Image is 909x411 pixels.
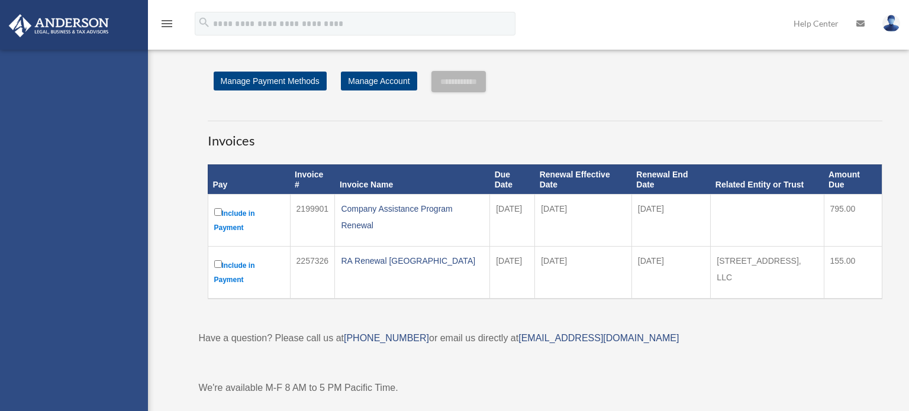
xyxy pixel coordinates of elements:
[824,247,882,299] td: 155.00
[214,258,284,287] label: Include in Payment
[711,164,824,195] th: Related Entity or Trust
[490,164,535,195] th: Due Date
[214,208,222,216] input: Include in Payment
[490,247,535,299] td: [DATE]
[535,247,632,299] td: [DATE]
[535,195,632,247] td: [DATE]
[535,164,632,195] th: Renewal Effective Date
[198,16,211,29] i: search
[711,247,824,299] td: [STREET_ADDRESS], LLC
[882,15,900,32] img: User Pic
[341,253,483,269] div: RA Renewal [GEOGRAPHIC_DATA]
[214,206,284,235] label: Include in Payment
[199,330,891,347] p: Have a question? Please call us at or email us directly at
[160,21,174,31] a: menu
[824,195,882,247] td: 795.00
[341,72,417,90] a: Manage Account
[208,164,290,195] th: Pay
[631,247,711,299] td: [DATE]
[631,164,711,195] th: Renewal End Date
[290,195,335,247] td: 2199901
[290,247,335,299] td: 2257326
[160,17,174,31] i: menu
[631,195,711,247] td: [DATE]
[490,195,535,247] td: [DATE]
[518,333,679,343] a: [EMAIL_ADDRESS][DOMAIN_NAME]
[199,380,891,396] p: We're available M-F 8 AM to 5 PM Pacific Time.
[208,121,882,150] h3: Invoices
[5,14,112,37] img: Anderson Advisors Platinum Portal
[290,164,335,195] th: Invoice #
[344,333,429,343] a: [PHONE_NUMBER]
[214,72,327,90] a: Manage Payment Methods
[341,200,483,234] div: Company Assistance Program Renewal
[214,260,222,268] input: Include in Payment
[335,164,490,195] th: Invoice Name
[824,164,882,195] th: Amount Due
